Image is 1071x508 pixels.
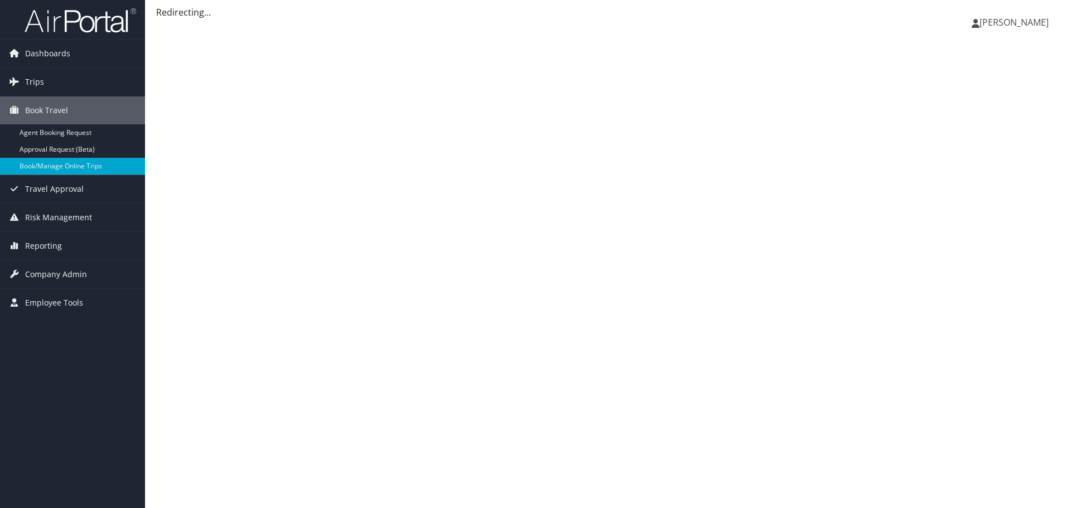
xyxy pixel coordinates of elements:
[25,68,44,96] span: Trips
[972,6,1060,39] a: [PERSON_NAME]
[25,7,136,33] img: airportal-logo.png
[25,260,87,288] span: Company Admin
[980,16,1049,28] span: [PERSON_NAME]
[156,6,1060,19] div: Redirecting...
[25,96,68,124] span: Book Travel
[25,40,70,67] span: Dashboards
[25,289,83,317] span: Employee Tools
[25,204,92,231] span: Risk Management
[25,232,62,260] span: Reporting
[25,175,84,203] span: Travel Approval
